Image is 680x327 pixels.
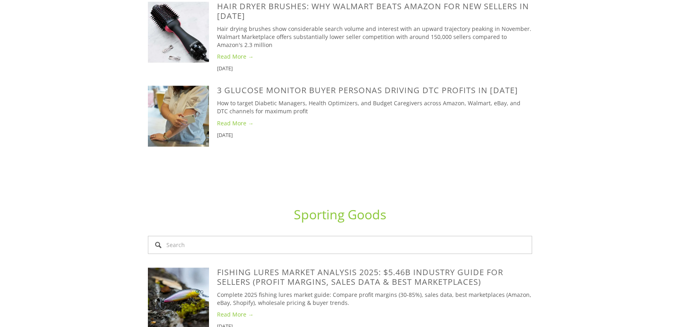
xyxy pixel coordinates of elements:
p: Hair drying brushes show considerable search volume and interest with an upward trajectory peakin... [217,25,532,49]
p: Complete 2025 fishing lures market guide: Compare profit margins (30-85%), sales data, best marke... [217,291,532,307]
input: Search [148,236,532,254]
a: Sporting Goods [294,206,386,223]
a: Hair Dryer Brushes: Why Walmart Beats Amazon for New Sellers in 2025 [148,2,217,63]
p: How to target Diabetic Managers, Health Optimizers, and Budget Caregivers across Amazon, Walmart,... [217,99,532,115]
img: 3 Glucose Monitor Buyer Personas Driving DTC Profits in 2025 [148,86,209,147]
a: Fishing Lures Market Analysis 2025: $5.46B Industry Guide for Sellers (Profit Margins, Sales Data... [217,267,503,287]
a: Read More → [217,119,532,127]
img: Hair Dryer Brushes: Why Walmart Beats Amazon for New Sellers in 2025 [148,2,209,63]
a: Read More → [217,53,532,61]
a: Hair Dryer Brushes: Why Walmart Beats Amazon for New Sellers in [DATE] [217,1,529,21]
time: [DATE] [217,131,233,139]
a: Read More → [217,311,532,319]
a: 3 Glucose Monitor Buyer Personas Driving DTC Profits in 2025 [148,86,217,147]
time: [DATE] [217,65,233,72]
a: 3 Glucose Monitor Buyer Personas Driving DTC Profits in [DATE] [217,85,518,96]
